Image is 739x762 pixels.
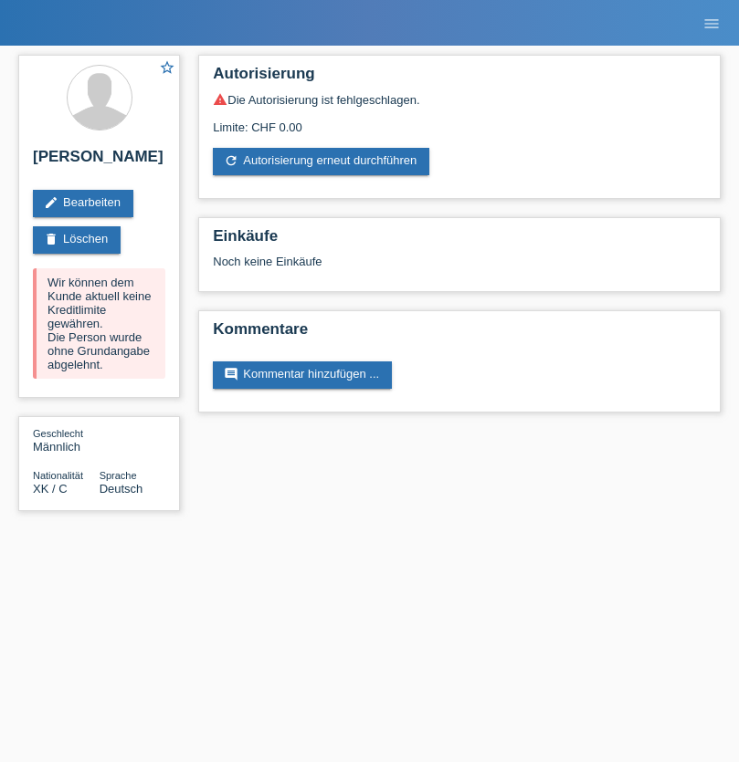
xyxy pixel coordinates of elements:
span: Nationalität [33,470,83,481]
i: star_border [159,59,175,76]
h2: [PERSON_NAME] [33,148,165,175]
a: refreshAutorisierung erneut durchführen [213,148,429,175]
div: Limite: CHF 0.00 [213,107,706,134]
a: star_border [159,59,175,78]
div: Wir können dem Kunde aktuell keine Kreditlimite gewähren. Die Person wurde ohne Grundangabe abgel... [33,268,165,379]
div: Die Autorisierung ist fehlgeschlagen. [213,92,706,107]
h2: Einkäufe [213,227,706,255]
a: deleteLöschen [33,226,121,254]
span: Kosovo / C / 17.01.1992 [33,482,68,496]
span: Deutsch [100,482,143,496]
a: editBearbeiten [33,190,133,217]
h2: Autorisierung [213,65,706,92]
i: delete [44,232,58,246]
a: menu [693,17,730,28]
i: warning [213,92,227,107]
div: Noch keine Einkäufe [213,255,706,282]
i: edit [44,195,58,210]
a: commentKommentar hinzufügen ... [213,361,392,389]
i: refresh [224,153,238,168]
span: Geschlecht [33,428,83,439]
div: Männlich [33,426,100,454]
h2: Kommentare [213,320,706,348]
span: Sprache [100,470,137,481]
i: menu [702,15,721,33]
i: comment [224,367,238,381]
